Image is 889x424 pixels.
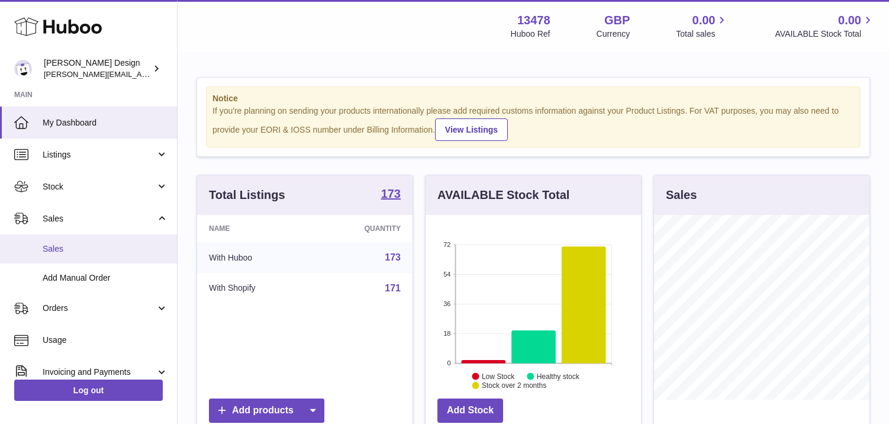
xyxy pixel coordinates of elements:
span: AVAILABLE Stock Total [775,28,875,40]
a: Log out [14,380,163,401]
span: Orders [43,303,156,314]
span: Listings [43,149,156,160]
text: Low Stock [482,372,515,380]
a: 0.00 Total sales [676,12,729,40]
strong: GBP [604,12,630,28]
span: Invoicing and Payments [43,367,156,378]
a: 171 [385,283,401,293]
span: Usage [43,335,168,346]
strong: 173 [381,188,401,200]
text: 18 [443,330,450,337]
td: With Shopify [197,273,313,304]
h3: Total Listings [209,187,285,203]
text: 36 [443,300,450,307]
th: Name [197,215,313,242]
span: 0.00 [692,12,716,28]
span: [PERSON_NAME][EMAIL_ADDRESS][PERSON_NAME][DOMAIN_NAME] [44,69,301,79]
a: 173 [381,188,401,202]
h3: AVAILABLE Stock Total [437,187,569,203]
span: Add Manual Order [43,272,168,284]
div: [PERSON_NAME] Design [44,57,150,80]
a: Add products [209,399,324,423]
h3: Sales [666,187,697,203]
div: If you're planning on sending your products internationally please add required customs informati... [212,105,854,141]
a: View Listings [435,118,508,141]
strong: Notice [212,93,854,104]
a: 0.00 AVAILABLE Stock Total [775,12,875,40]
div: Currency [597,28,630,40]
span: 0.00 [838,12,861,28]
span: My Dashboard [43,117,168,129]
a: 173 [385,252,401,262]
span: Total sales [676,28,729,40]
td: With Huboo [197,242,313,273]
span: Stock [43,181,156,192]
th: Quantity [313,215,413,242]
span: Sales [43,213,156,224]
div: Huboo Ref [511,28,550,40]
text: 54 [443,271,450,278]
text: 72 [443,241,450,248]
span: Sales [43,243,168,255]
text: Stock over 2 months [482,381,546,390]
text: Healthy stock [537,372,580,380]
img: madeleine.mcindoe@gmail.com [14,60,32,78]
text: 0 [447,359,450,367]
strong: 13478 [517,12,550,28]
a: Add Stock [437,399,503,423]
